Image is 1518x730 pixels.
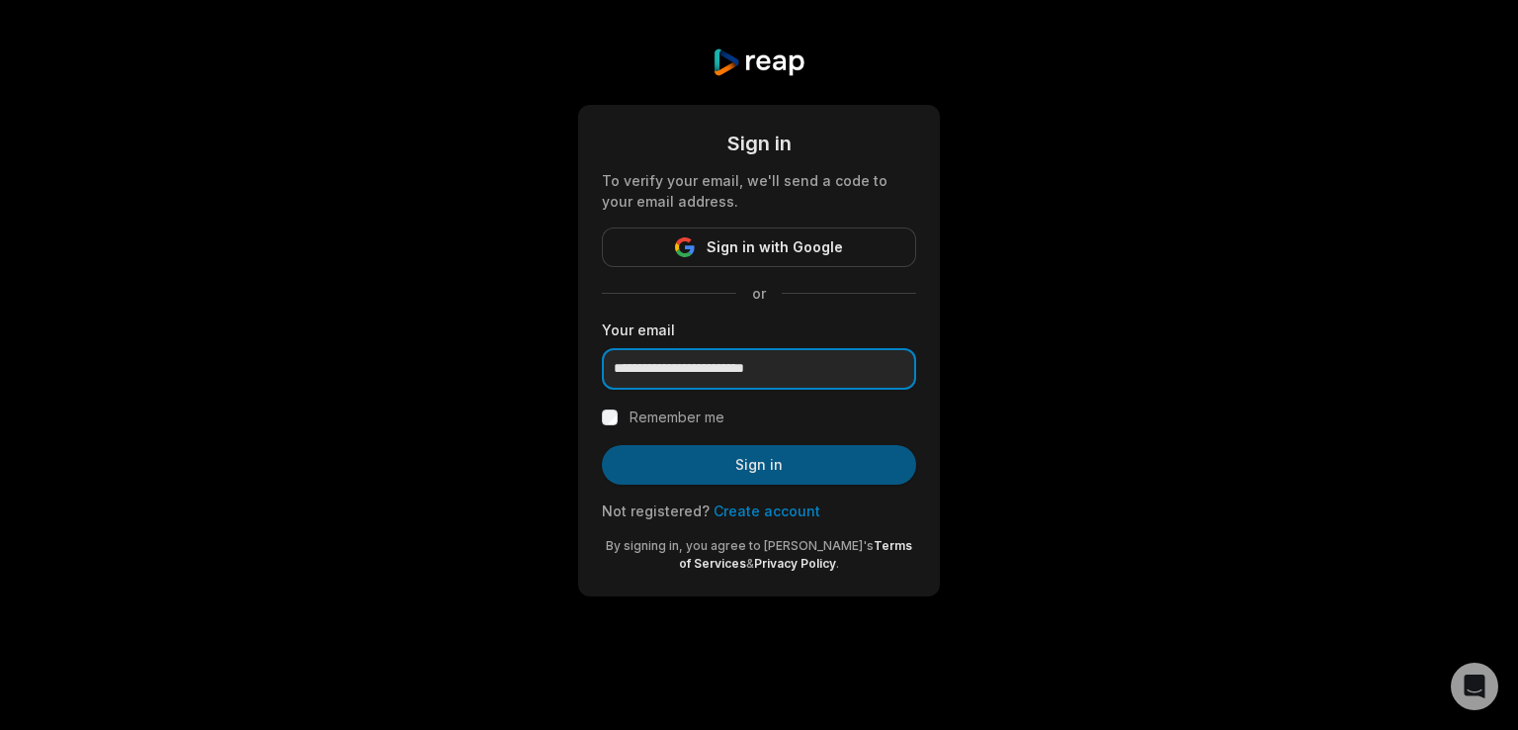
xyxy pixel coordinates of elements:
[746,556,754,571] span: &
[836,556,839,571] span: .
[602,129,916,158] div: Sign in
[602,502,710,519] span: Not registered?
[712,47,805,77] img: reap
[602,445,916,485] button: Sign in
[606,538,874,553] span: By signing in, you agree to [PERSON_NAME]'s
[1451,663,1498,710] div: Open Intercom Messenger
[602,170,916,212] div: To verify your email, we'll send a code to your email address.
[714,502,820,519] a: Create account
[707,235,843,259] span: Sign in with Google
[630,406,724,429] label: Remember me
[679,538,912,571] a: Terms of Services
[754,556,836,571] a: Privacy Policy
[602,228,916,267] button: Sign in with Google
[736,283,782,304] span: or
[602,319,916,340] label: Your email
